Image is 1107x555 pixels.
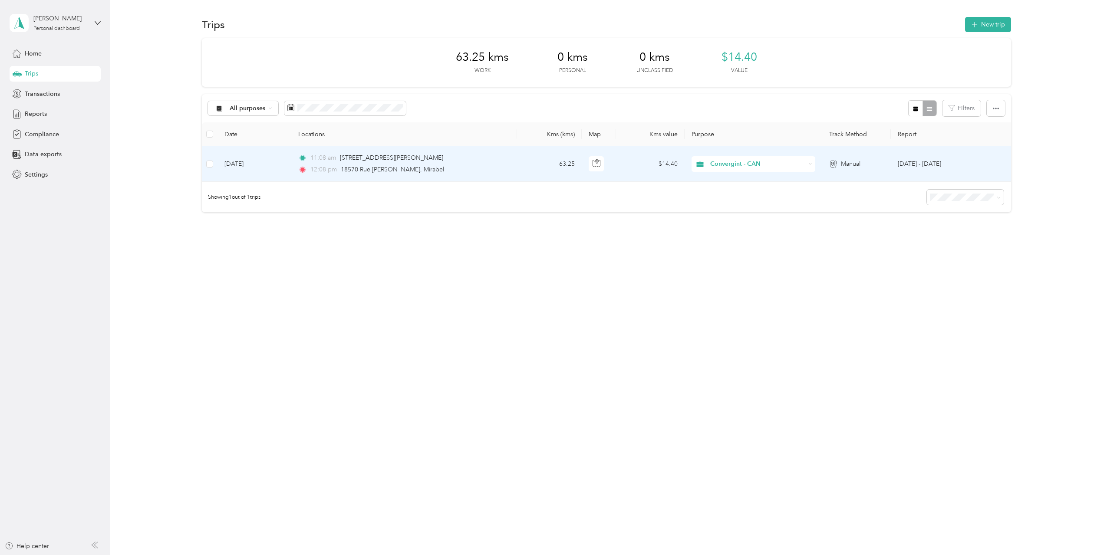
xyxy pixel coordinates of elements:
span: 12:08 pm [310,165,337,174]
span: Compliance [25,130,59,139]
p: Work [474,67,491,75]
p: Personal [559,67,586,75]
button: Filters [942,100,981,116]
div: [PERSON_NAME] [33,14,88,23]
th: Locations [291,122,517,146]
span: [STREET_ADDRESS][PERSON_NAME] [340,154,443,161]
th: Track Method [822,122,891,146]
span: Showing 1 out of 1 trips [202,194,260,201]
span: Data exports [25,150,62,159]
th: Map [582,122,616,146]
th: Date [217,122,291,146]
p: Unclassified [636,67,673,75]
span: 63.25 kms [456,50,509,64]
span: 0 kms [639,50,670,64]
span: Manual [841,159,860,169]
iframe: Everlance-gr Chat Button Frame [1058,506,1107,555]
span: Trips [25,69,38,78]
span: Transactions [25,89,60,99]
th: Report [891,122,980,146]
button: New trip [965,17,1011,32]
span: All purposes [230,105,266,112]
span: $14.40 [722,50,757,64]
th: Purpose [685,122,822,146]
span: 0 kms [557,50,588,64]
th: Kms value [616,122,685,146]
span: 11:08 am [310,153,336,163]
td: [DATE] [217,146,291,182]
span: Convergint - CAN [710,159,805,169]
span: Settings [25,170,48,179]
span: Home [25,49,42,58]
span: Reports [25,109,47,118]
h1: Trips [202,20,225,29]
span: 18570 Rue [PERSON_NAME], Mirabel [341,166,444,173]
p: Value [731,67,748,75]
td: Oct 1 - 31, 2025 [891,146,980,182]
td: $14.40 [616,146,685,182]
td: 63.25 [517,146,582,182]
div: Personal dashboard [33,26,80,31]
button: Help center [5,542,49,551]
th: Kms (kms) [517,122,582,146]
